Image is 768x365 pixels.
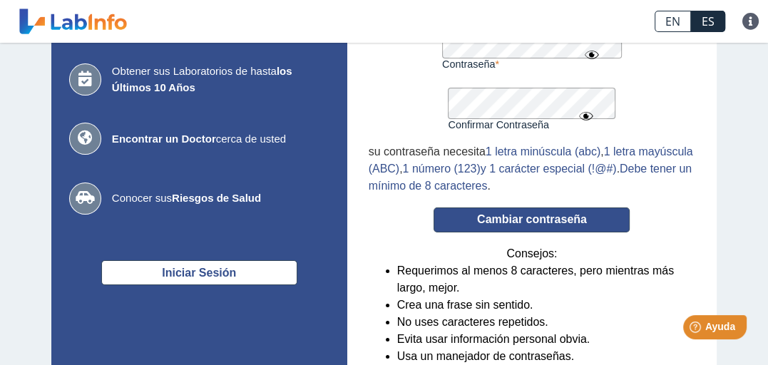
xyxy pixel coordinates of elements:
button: Iniciar Sesión [101,260,297,285]
label: Confirmar Contraseña [448,119,615,130]
span: Conocer sus [112,190,329,207]
span: y 1 carácter especial (!@#) [481,163,617,175]
span: 1 letra minúscula (abc) [486,145,600,158]
b: Riesgos de Salud [172,192,261,204]
span: Consejos: [506,245,557,262]
span: 1 letra mayúscula (ABC) [369,145,693,175]
button: Cambiar contraseña [434,207,630,232]
b: los Últimos 10 Años [112,65,292,93]
a: ES [691,11,725,32]
span: su contraseña necesita [369,145,486,158]
div: , , . . [369,143,696,195]
span: cerca de usted [112,131,329,148]
li: Usa un manejador de contraseñas. [397,348,696,365]
iframe: Help widget launcher [641,309,752,349]
label: Contraseña [442,58,622,70]
li: Evita usar información personal obvia. [397,331,696,348]
span: 1 número (123) [403,163,481,175]
li: Crea una frase sin sentido. [397,297,696,314]
li: Requerimos al menos 8 caracteres, pero mientras más largo, mejor. [397,262,696,297]
b: Encontrar un Doctor [112,133,216,145]
span: Obtener sus Laboratorios de hasta [112,63,329,96]
a: EN [655,11,691,32]
li: No uses caracteres repetidos. [397,314,696,331]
